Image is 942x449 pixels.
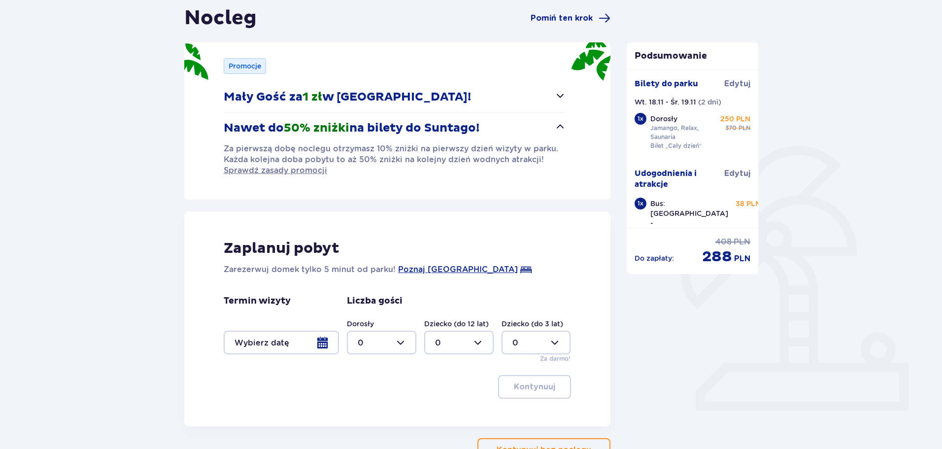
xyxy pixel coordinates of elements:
[650,199,728,258] p: Bus: [GEOGRAPHIC_DATA] - [GEOGRAPHIC_DATA] - [GEOGRAPHIC_DATA]
[224,121,479,136] p: Nawet do na bilety do Suntago!
[284,121,349,136] span: 50% zniżki
[650,124,718,141] p: Jamango, Relax, Saunaria
[698,97,721,107] p: ( 2 dni )
[224,82,566,112] button: Mały Gość za1 złw [GEOGRAPHIC_DATA]!
[736,199,761,208] p: 38 PLN
[347,295,403,307] p: Liczba gości
[739,124,750,133] span: PLN
[724,168,750,179] span: Edytuj
[224,264,396,276] p: Zarezerwuj domek tylko 5 minut od parku!
[502,319,563,329] label: Dziecko (do 3 lat)
[303,90,322,104] span: 1 zł
[224,143,566,176] p: Za pierwszą dobę noclegu otrzymasz 10% zniżki na pierwszy dzień wizyty w parku. Każda kolejna dob...
[224,239,339,258] p: Zaplanuj pobyt
[229,61,261,71] p: Promocje
[514,381,555,392] p: Kontynuuj
[724,78,750,89] span: Edytuj
[635,78,698,89] p: Bilety do parku
[347,319,374,329] label: Dorosły
[702,247,732,266] span: 288
[531,12,610,24] a: Pomiń ten krok
[184,6,257,31] h1: Nocleg
[498,375,571,399] button: Kontynuuj
[635,253,674,263] p: Do zapłaty :
[650,141,702,150] p: Bilet „Cały dzień”
[650,114,677,124] p: Dorosły
[627,50,759,62] p: Podsumowanie
[720,114,750,124] p: 250 PLN
[635,168,725,190] p: Udogodnienia i atrakcje
[540,354,571,363] p: Za darmo!
[224,90,471,104] p: Mały Gość za w [GEOGRAPHIC_DATA]!
[224,143,566,176] div: Nawet do50% zniżkina bilety do Suntago!
[635,97,696,107] p: Wt. 18.11 - Śr. 19.11
[224,113,566,143] button: Nawet do50% zniżkina bilety do Suntago!
[398,264,518,276] a: Poznaj [GEOGRAPHIC_DATA]
[531,13,593,24] span: Pomiń ten krok
[635,198,646,209] div: 1 x
[734,253,750,264] span: PLN
[635,113,646,125] div: 1 x
[224,295,291,307] p: Termin wizyty
[734,237,750,247] span: PLN
[715,237,732,247] span: 408
[725,124,737,133] span: 370
[224,165,327,176] a: Sprawdź zasady promocji
[424,319,489,329] label: Dziecko (do 12 lat)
